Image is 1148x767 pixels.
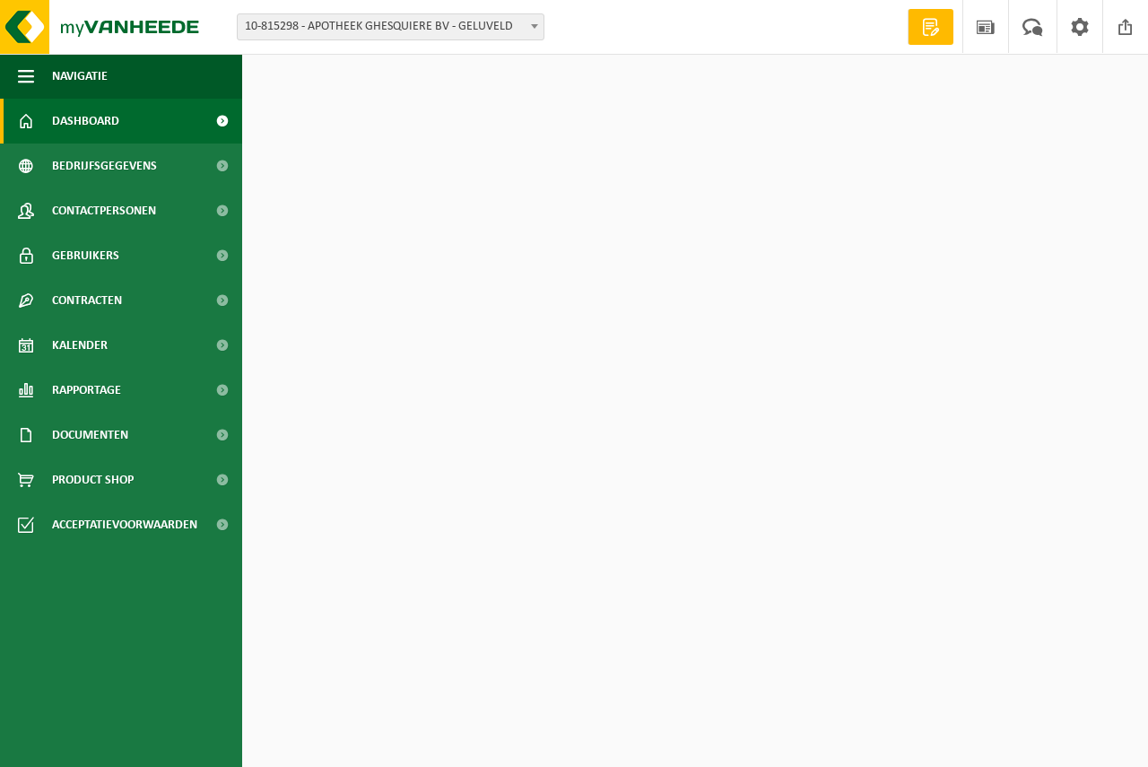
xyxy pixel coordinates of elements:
span: Product Shop [52,458,134,502]
span: Contactpersonen [52,188,156,233]
span: Contracten [52,278,122,323]
span: 10-815298 - APOTHEEK GHESQUIERE BV - GELUVELD [237,13,544,40]
span: Rapportage [52,368,121,413]
span: Dashboard [52,99,119,144]
span: Documenten [52,413,128,458]
span: Navigatie [52,54,108,99]
span: Bedrijfsgegevens [52,144,157,188]
span: Acceptatievoorwaarden [52,502,197,547]
span: Kalender [52,323,108,368]
span: 10-815298 - APOTHEEK GHESQUIERE BV - GELUVELD [238,14,544,39]
span: Gebruikers [52,233,119,278]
